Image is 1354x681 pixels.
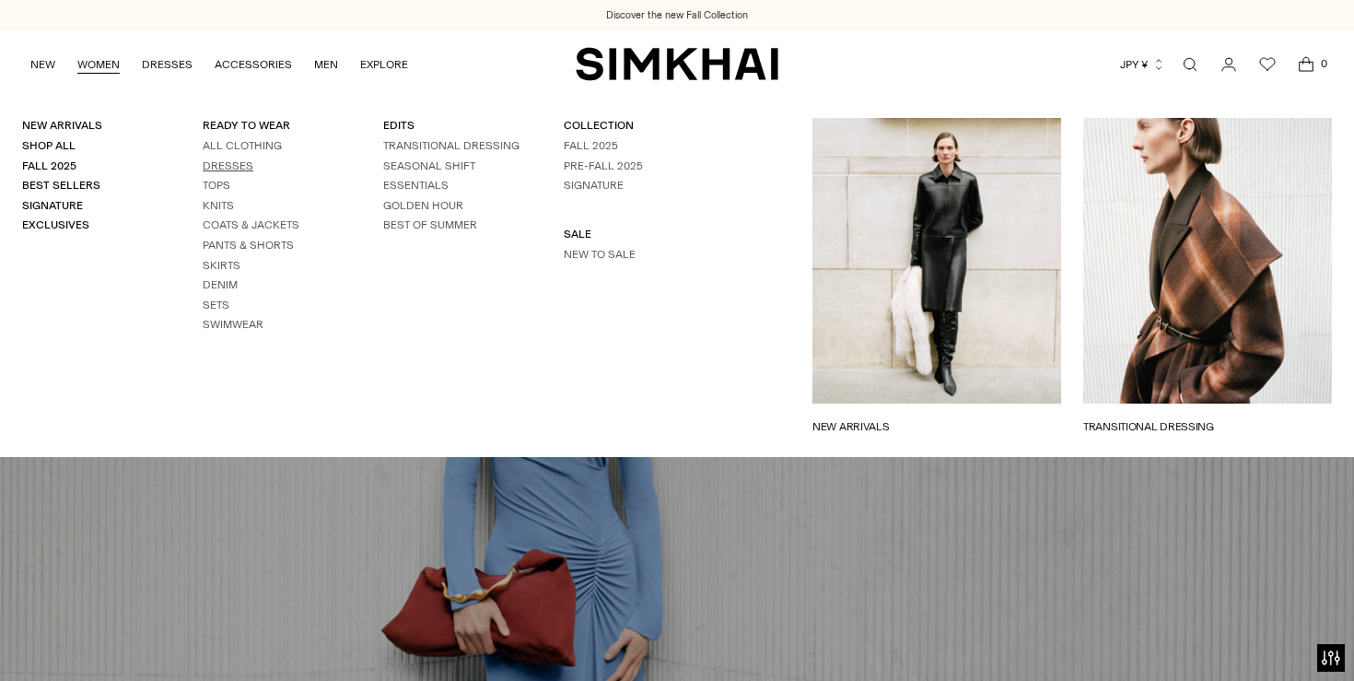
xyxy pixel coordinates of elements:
[1249,46,1286,83] a: Wishlist
[1172,46,1208,83] a: Open search modal
[1288,46,1325,83] a: Open cart modal
[1315,55,1332,72] span: 0
[77,44,120,85] a: WOMEN
[360,44,408,85] a: EXPLORE
[606,8,748,23] a: Discover the new Fall Collection
[142,44,193,85] a: DRESSES
[1120,44,1165,85] button: JPY ¥
[314,44,338,85] a: MEN
[576,46,778,82] a: SIMKHAI
[30,44,55,85] a: NEW
[215,44,292,85] a: ACCESSORIES
[1210,46,1247,83] a: Go to the account page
